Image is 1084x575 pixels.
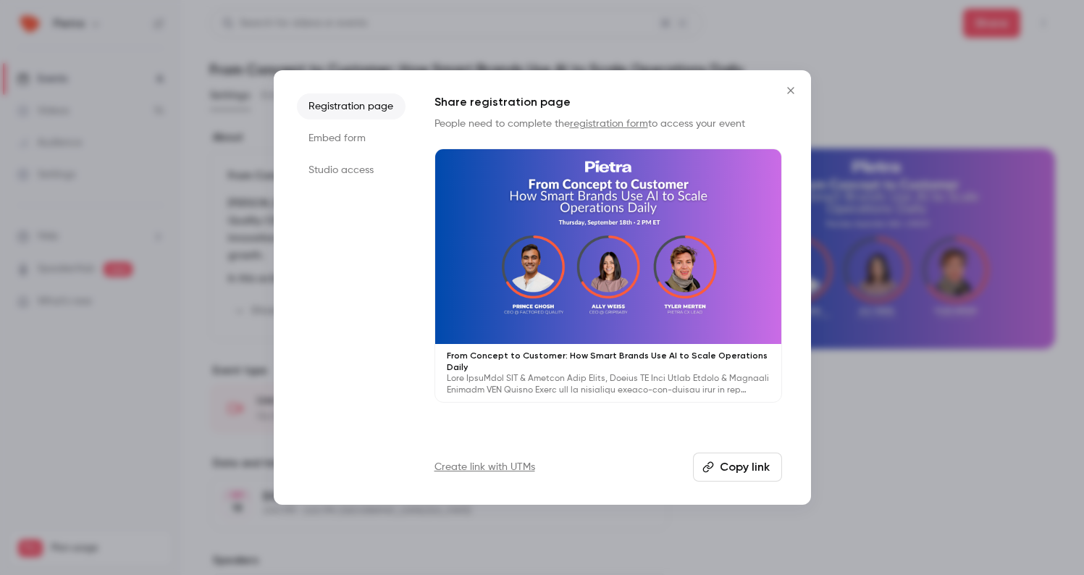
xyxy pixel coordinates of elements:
[447,350,770,373] p: From Concept to Customer: How Smart Brands Use AI to Scale Operations Daily
[776,76,805,105] button: Close
[434,93,782,111] h1: Share registration page
[434,460,535,474] a: Create link with UTMs
[297,125,406,151] li: Embed form
[434,117,782,131] p: People need to complete the to access your event
[297,93,406,119] li: Registration page
[297,157,406,183] li: Studio access
[434,148,782,403] a: From Concept to Customer: How Smart Brands Use AI to Scale Operations DailyLore IpsuMdol SIT & Am...
[570,119,648,129] a: registration form
[447,373,770,396] p: Lore IpsuMdol SIT & Ametcon Adip Elits, Doeius TE Inci Utlab Etdolo & Magnaali Enimadm VEN Quisno...
[693,453,782,482] button: Copy link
